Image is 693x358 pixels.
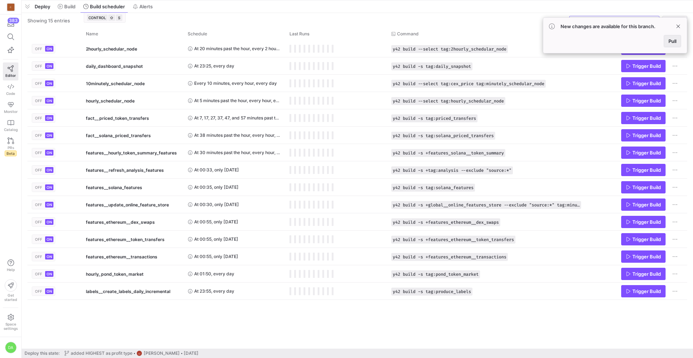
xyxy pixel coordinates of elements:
span: At 00:35, only [DATE] [194,179,239,196]
div: DA [5,342,17,353]
span: Schedule [188,31,207,36]
span: OFF [35,254,42,259]
span: hourly_schedular_node [86,92,135,109]
span: Catalog [4,127,18,132]
button: Trigger Build [621,112,666,124]
span: ON [47,168,52,172]
span: OFF [35,116,42,120]
span: At 00:55, only [DATE] [194,213,238,230]
span: Space settings [4,322,18,331]
span: At 7, 17, 27, 37, 47, and 57 minutes past the hour, every hour, every day [194,109,281,126]
span: Deploy [35,4,50,9]
a: C [3,1,18,13]
span: OFF [35,237,42,241]
span: Command [397,31,419,36]
div: Press SPACE to select this row. [27,231,687,248]
span: Get started [4,293,17,302]
button: Alerts [130,0,156,13]
button: Trigger Build [621,250,666,263]
span: Help [6,267,15,272]
span: Trigger Build [632,236,661,242]
button: Pull [664,35,681,47]
button: Trigger Build [621,164,666,176]
span: labels__create_labels_daily_incremental [86,283,170,300]
span: y42 build --select tag:2hourly_schedular_node [393,47,506,52]
span: New changes are available for this branch. [561,23,655,29]
button: Trigger Build [621,233,666,245]
span: ON [47,133,52,137]
span: Build [64,4,75,9]
span: At 30 minutes past the hour, every hour, every day [194,144,281,161]
span: y42 build -s tag:solana_priced_transfers [393,133,494,138]
span: OFF [35,185,42,189]
button: Build [55,0,79,13]
div: 383 [8,18,19,23]
button: 383 [3,17,18,30]
span: features__update_online_feature_store [86,196,169,213]
button: added HIGHEST as profit typeLZ[PERSON_NAME][DATE] [62,349,200,358]
span: OFF [35,202,42,207]
span: Trigger Build [632,132,661,138]
div: Press SPACE to select this row. [27,75,687,92]
span: OFF [35,272,42,276]
span: At 23:55, every day [194,283,234,300]
span: Pull [668,38,676,44]
span: y42 build -s +features_ethereum__transactions [393,254,506,259]
span: ON [47,202,52,207]
button: Trigger Build [621,95,666,107]
button: Trigger Build [621,181,666,193]
span: Build scheduler [90,4,125,9]
button: Trigger Build [621,129,666,141]
span: Last Runs [289,31,309,36]
a: PRsBeta [3,135,18,159]
span: y42 build -s tag:produce_labels [393,289,471,294]
span: Deploy this state: [25,351,60,356]
span: Code [6,91,15,96]
span: Trigger Build [632,271,661,277]
button: Trigger Build [621,77,666,89]
div: Press SPACE to select this row. [27,144,687,161]
span: ON [47,254,52,259]
button: Trigger Build [621,285,666,297]
span: [DATE] [184,351,199,356]
span: OFF [35,220,42,224]
span: OFF [35,99,42,103]
span: At 00:55, only [DATE] [194,231,238,248]
button: Build scheduler [80,0,128,13]
span: OFF [35,47,42,51]
span: y42 build -s tag:priced_transfers [393,116,476,121]
div: Press SPACE to select this row. [27,179,687,196]
span: y42 build --select tag:cex_price tag:minutely_schedular_node [393,81,544,86]
span: y42 build --select tag:hourly_schedular_node [393,99,504,104]
span: Editor [5,73,16,78]
div: Press SPACE to select this row. [27,265,687,283]
span: ON [47,272,52,276]
span: ON [47,99,52,103]
div: Press SPACE to select this row. [27,109,687,127]
span: OFF [35,289,42,293]
span: fact__priced_token_transfers [86,110,149,127]
button: Help [3,256,18,275]
button: Trigger Build [621,198,666,211]
a: Editor [3,62,18,80]
span: features_ethereum__token_transfers [86,231,165,248]
span: ON [47,237,52,241]
div: Press SPACE to select this row. [27,92,687,109]
span: OFF [35,64,42,68]
span: features_ethereum__dex_swaps [86,214,155,231]
span: y42 build -s tag:pond_token_market [393,272,479,277]
div: Press SPACE to select this row. [27,127,687,144]
span: Monitor [4,109,18,114]
span: ON [47,47,52,51]
span: OFF [35,133,42,137]
button: Trigger Build [621,268,666,280]
span: fact__solana_priced_transfers [86,127,151,144]
span: PRs [8,145,14,150]
button: Trigger Build [621,147,666,159]
span: hourly_pond_token_market [86,266,144,283]
span: Trigger Build [632,150,661,156]
span: At 01:50, every day [194,265,234,282]
div: Press SPACE to select this row. [27,40,687,57]
div: C [7,4,14,11]
div: Press SPACE to select this row. [27,248,687,265]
